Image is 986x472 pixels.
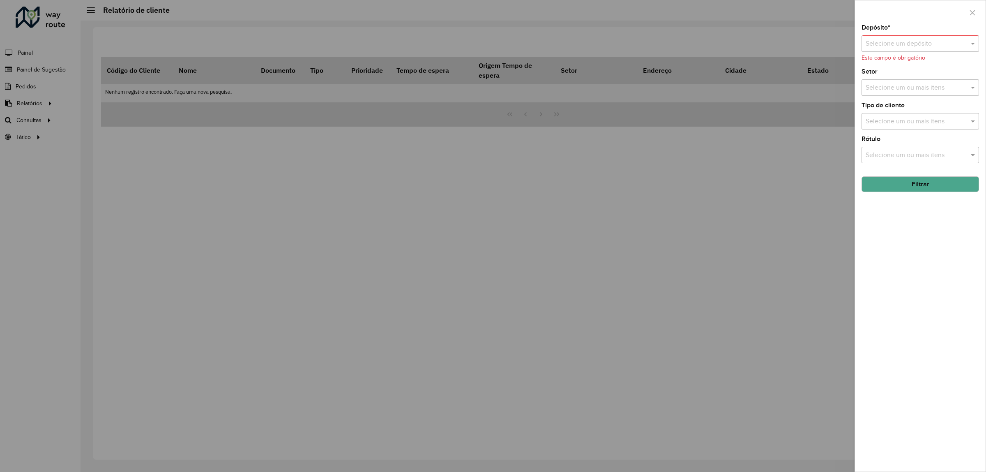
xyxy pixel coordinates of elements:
formly-validation-message: Este campo é obrigatório [862,55,925,61]
label: Tipo de cliente [862,100,905,110]
button: Filtrar [862,176,979,192]
label: Rótulo [862,134,880,144]
label: Setor [862,67,878,76]
label: Depósito [862,23,890,32]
